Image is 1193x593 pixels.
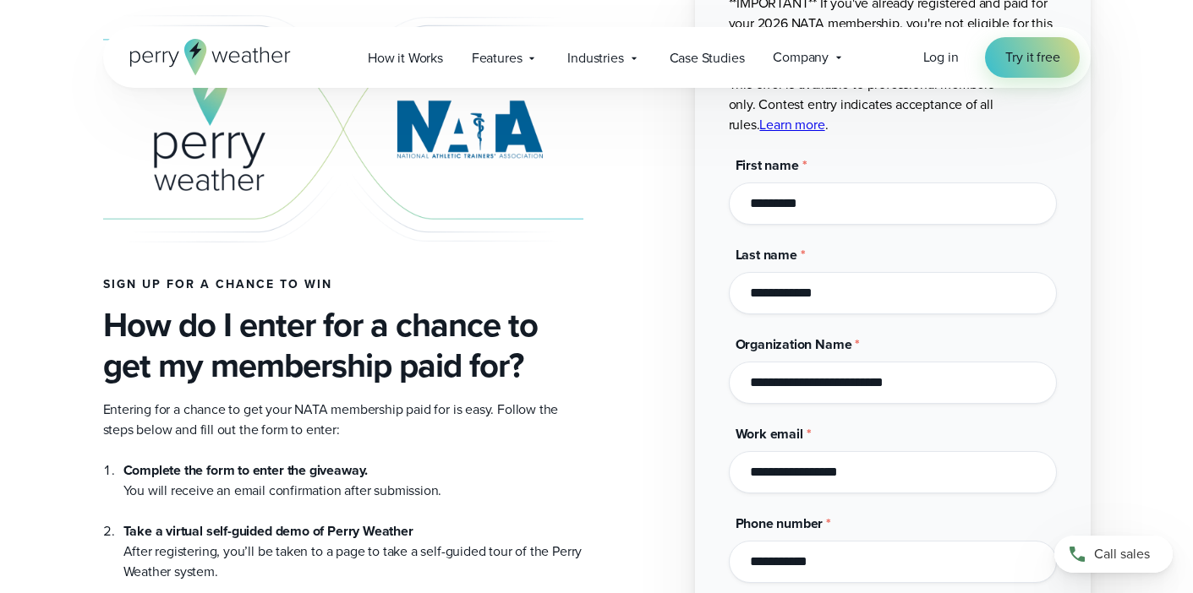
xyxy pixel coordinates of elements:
h3: How do I enter for a chance to get my membership paid for? [103,305,583,386]
span: First name [736,155,799,175]
a: Learn more [759,115,824,134]
span: Company [773,47,829,68]
span: Case Studies [670,48,745,68]
h4: Sign up for a chance to win [103,278,583,291]
a: Case Studies [655,41,759,75]
li: You will receive an email confirmation after submission. [123,460,583,501]
a: Log in [923,47,959,68]
span: Organization Name [736,335,852,354]
a: Call sales [1054,536,1173,573]
span: Industries [567,48,623,68]
strong: Take a virtual self-guided demo of Perry Weather [123,521,413,541]
span: Last name [736,245,797,264]
strong: Complete the form to enter the giveaway. [123,460,369,480]
span: Call sales [1094,544,1150,564]
a: Try it free [985,37,1080,78]
a: How it Works [353,41,457,75]
span: Work email [736,424,803,443]
p: Entering for a chance to get your NATA membership paid for is easy. Follow the steps below and fi... [103,400,583,440]
span: Features [472,48,523,68]
span: Log in [923,47,959,67]
span: Try it free [1005,47,1059,68]
span: How it Works [368,48,443,68]
span: Phone number [736,514,824,533]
